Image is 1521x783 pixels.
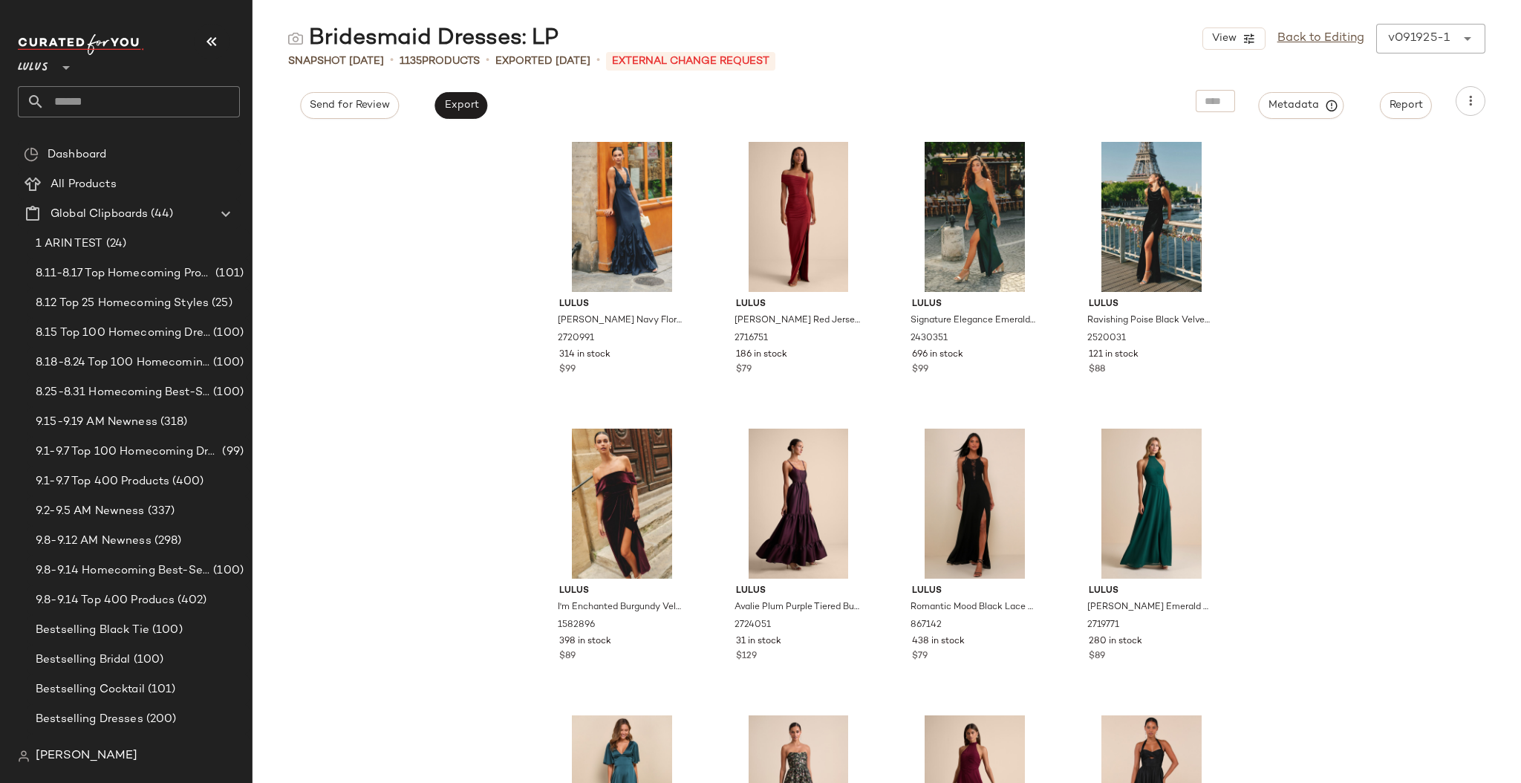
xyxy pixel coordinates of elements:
[900,142,1049,292] img: 13111941_2430351.jpg
[735,619,771,632] span: 2724051
[1087,332,1126,345] span: 2520031
[558,601,683,614] span: I'm Enchanted Burgundy Velvet Off-the-Shoulder Maxi Dress
[1087,314,1213,328] span: Ravishing Poise Black Velvet Cowl Back Sleeveless Maxi Dress
[210,562,244,579] span: (100)
[1268,99,1335,112] span: Metadata
[912,650,928,663] span: $79
[219,444,244,461] span: (99)
[724,142,873,292] img: 2716751_02_front_2025-09-09.jpg
[1089,585,1214,598] span: Lulus
[157,414,188,431] span: (318)
[400,53,480,69] div: Products
[736,650,757,663] span: $129
[36,711,143,728] span: Bestselling Dresses
[148,206,173,223] span: (44)
[724,429,873,579] img: 2724051_02_front_2025-09-04.jpg
[36,652,131,669] span: Bestselling Bridal
[18,51,48,77] span: Lulus
[1089,363,1105,377] span: $88
[736,348,787,362] span: 186 in stock
[18,750,30,762] img: svg%3e
[36,681,145,698] span: Bestselling Cocktail
[1087,619,1119,632] span: 2719771
[149,622,183,639] span: (100)
[911,619,942,632] span: 867142
[210,325,244,342] span: (100)
[443,100,478,111] span: Export
[495,53,590,69] p: Exported [DATE]
[1089,348,1139,362] span: 121 in stock
[145,681,176,698] span: (101)
[212,265,244,282] span: (101)
[36,503,145,520] span: 9.2-9.5 AM Newness
[36,414,157,431] span: 9.15-9.19 AM Newness
[434,92,487,119] button: Export
[912,635,965,649] span: 438 in stock
[36,741,204,758] span: Bestselling Dresses Under $50
[175,592,206,609] span: (402)
[145,503,175,520] span: (337)
[152,533,182,550] span: (298)
[735,332,768,345] span: 2716751
[18,34,144,55] img: cfy_white_logo.C9jOOHJF.svg
[36,235,103,253] span: 1 ARIN TEST
[735,601,860,614] span: Avalie Plum Purple Tiered Bustier Maxi Dress
[1259,92,1344,119] button: Metadata
[1380,92,1432,119] button: Report
[606,52,775,71] p: External Change Request
[36,444,219,461] span: 9.1-9.7 Top 100 Homecoming Dresses
[559,298,685,311] span: Lulus
[204,741,229,758] span: (44)
[288,31,303,46] img: svg%3e
[596,52,600,70] span: •
[309,100,390,111] span: Send for Review
[103,235,127,253] span: (24)
[1089,298,1214,311] span: Lulus
[736,585,862,598] span: Lulus
[36,473,169,490] span: 9.1-9.7 Top 400 Products
[558,619,595,632] span: 1582896
[912,363,928,377] span: $99
[36,265,212,282] span: 8.11-8.17 Top Homecoming Product
[558,314,683,328] span: [PERSON_NAME] Navy Floral Sleeveless Ruffled Maxi Dress
[400,56,422,67] span: 1135
[1077,429,1226,579] img: 2719771_02_front_2025-08-27.jpg
[36,622,149,639] span: Bestselling Black Tie
[736,363,752,377] span: $79
[911,332,948,345] span: 2430351
[559,635,611,649] span: 398 in stock
[131,652,164,669] span: (100)
[169,473,203,490] span: (400)
[912,585,1038,598] span: Lulus
[36,533,152,550] span: 9.8-9.12 AM Newness
[36,384,210,401] span: 8.25-8.31 Homecoming Best-Sellers
[736,298,862,311] span: Lulus
[36,562,210,579] span: 9.8-9.14 Homecoming Best-Sellers
[36,325,210,342] span: 8.15 Top 100 Homecoming Dresses
[1389,100,1423,111] span: Report
[559,585,685,598] span: Lulus
[547,142,697,292] img: 13112101_2720991.jpg
[36,747,137,765] span: [PERSON_NAME]
[736,635,781,649] span: 31 in stock
[1077,142,1226,292] img: 13111841_2520031.jpg
[390,52,394,70] span: •
[559,650,576,663] span: $89
[288,53,384,69] span: Snapshot [DATE]
[900,429,1049,579] img: 11130761_867142.jpg
[209,295,232,312] span: (25)
[51,206,148,223] span: Global Clipboards
[51,176,117,193] span: All Products
[1277,30,1364,48] a: Back to Editing
[210,384,244,401] span: (100)
[911,314,1036,328] span: Signature Elegance Emerald Satin One-Shoulder Maxi Dress
[1089,635,1142,649] span: 280 in stock
[48,146,106,163] span: Dashboard
[486,52,489,70] span: •
[24,147,39,162] img: svg%3e
[288,24,558,53] div: Bridesmaid Dresses: LP
[559,363,576,377] span: $99
[911,601,1036,614] span: Romantic Mood Black Lace Sleeveless Maxi Dress
[912,298,1038,311] span: Lulus
[36,592,175,609] span: 9.8-9.14 Top 400 Producs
